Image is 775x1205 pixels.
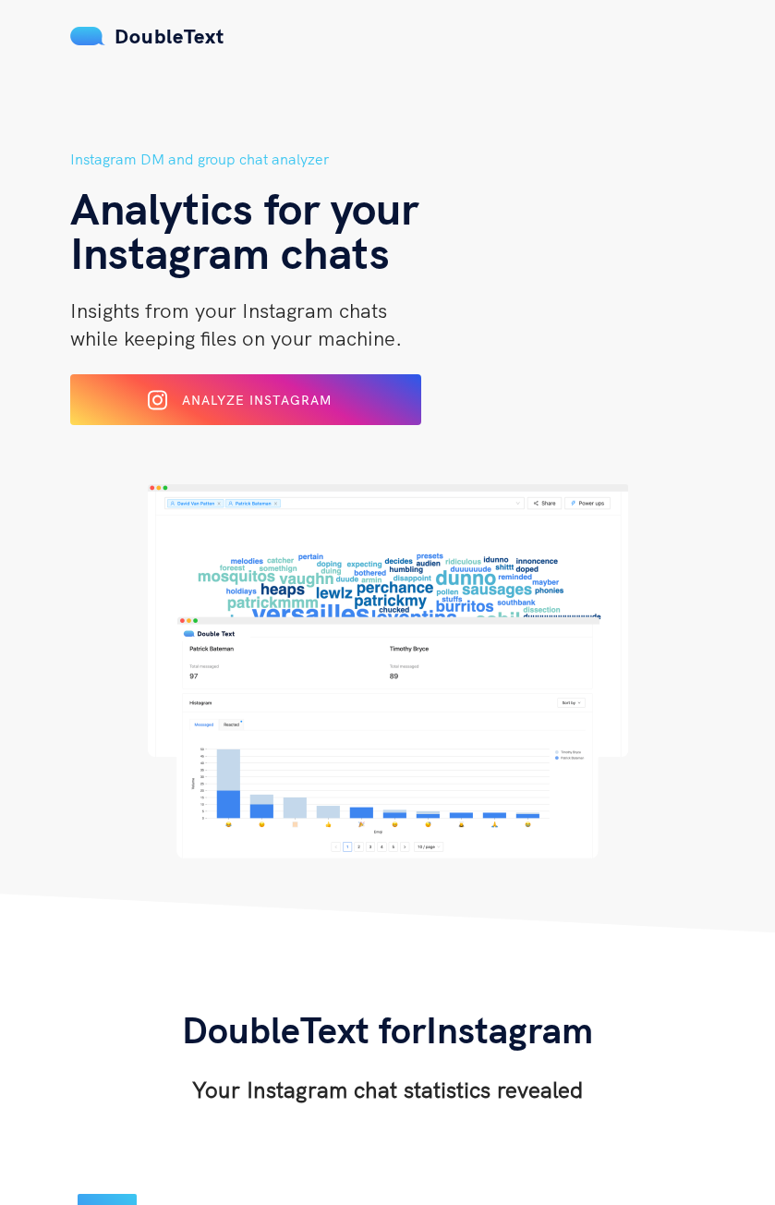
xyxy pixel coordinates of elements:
img: mS3x8y1f88AAAAABJRU5ErkJggg== [70,27,105,45]
h3: Your Instagram chat statistics revealed [182,1075,593,1104]
a: Analyze Instagram [70,398,421,415]
button: Analyze Instagram [70,374,421,425]
a: DoubleText [70,23,224,49]
span: while keeping files on your machine. [70,325,402,351]
img: hero [148,484,628,858]
span: Analytics for your [70,180,418,236]
span: Insights from your Instagram chats [70,298,387,323]
h5: Instagram DM and group chat analyzer [70,148,706,171]
span: DoubleText for Instagram [182,1006,593,1053]
span: DoubleText [115,23,224,49]
span: Analyze Instagram [182,392,332,408]
span: Instagram chats [70,225,390,280]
